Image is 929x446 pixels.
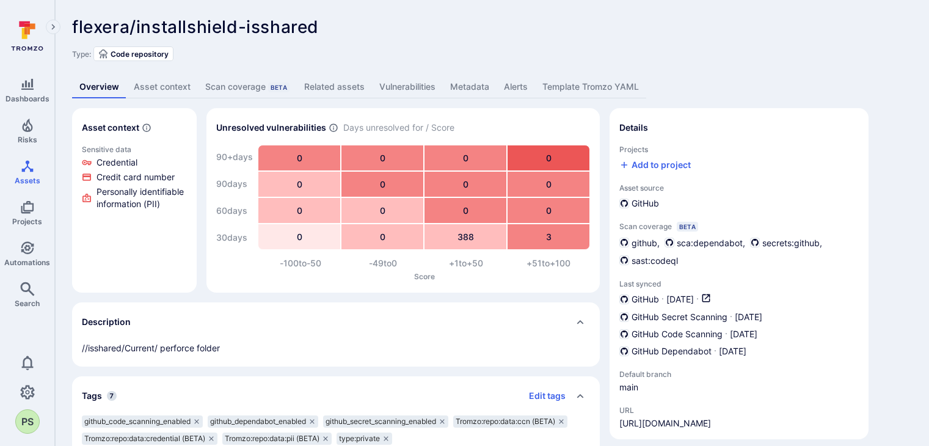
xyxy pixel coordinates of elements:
[72,76,912,98] div: Asset tabs
[107,391,117,401] span: 7
[82,433,217,445] div: Tromzo:repo:data:credential (BETA)
[750,236,820,249] div: secrets:github
[424,224,506,249] div: 388
[619,417,711,430] a: [URL][DOMAIN_NAME]
[632,345,712,357] span: GitHub Dependabot
[15,409,40,434] button: PS
[82,186,187,210] li: Personally identifiable information (PII)
[341,198,423,223] div: 0
[4,258,50,267] span: Automations
[72,376,600,415] div: Collapse tags
[424,172,506,197] div: 0
[49,22,57,32] i: Expand navigation menu
[632,311,727,323] span: GitHub Secret Scanning
[735,311,762,323] span: [DATE]
[72,76,126,98] a: Overview
[208,415,318,428] div: github_dependabot_enabled
[12,217,42,226] span: Projects
[72,49,91,59] span: Type:
[15,299,40,308] span: Search
[619,254,678,267] div: sast:codeql
[111,49,169,59] span: Code repository
[323,415,448,428] div: github_secret_scanning_enabled
[258,145,340,170] div: 0
[619,236,657,249] div: github
[341,172,423,197] div: 0
[341,224,423,249] div: 0
[665,236,743,249] div: sca:dependabot
[82,342,590,354] div: //isshared/Current/ perforce folder
[225,434,319,444] span: Tromzo:repo:data:pii (BETA)
[619,183,859,192] span: Asset source
[258,224,340,249] div: 0
[205,81,290,93] div: Scan coverage
[424,145,506,170] div: 0
[730,311,732,323] p: ·
[619,222,672,231] span: Scan coverage
[210,417,306,426] span: github_dependabot_enabled
[456,417,555,426] span: Tromzo:repo:data:ccn (BETA)
[82,390,102,402] h2: Tags
[619,279,859,288] span: Last synced
[84,417,191,426] span: github_code_scanning_enabled
[424,198,506,223] div: 0
[508,198,589,223] div: 0
[714,345,716,357] p: ·
[661,293,664,306] p: ·
[222,433,332,445] div: Tromzo:repo:data:pii (BETA)
[268,82,290,92] div: Beta
[725,328,727,340] p: ·
[84,434,205,444] span: Tromzo:repo:data:credential (BETA)
[258,198,340,223] div: 0
[342,257,425,269] div: -49 to 0
[46,20,60,34] button: Expand navigation menu
[72,16,319,37] span: flexera/installshield-isshared
[619,381,717,393] span: main
[535,76,646,98] a: Template Tromzo YAML
[337,433,392,445] div: type:private
[297,76,372,98] a: Related assets
[216,172,253,196] div: 90 days
[259,272,590,281] p: Score
[508,224,589,249] div: 3
[82,145,187,154] p: Sensitive data
[15,176,40,185] span: Assets
[341,145,423,170] div: 0
[677,222,698,232] div: Beta
[142,123,151,133] svg: Automatically discovered context associated with the asset
[15,409,40,434] div: Prashnth Sankaran
[508,257,591,269] div: +51 to +100
[18,135,37,144] span: Risks
[216,122,326,134] h2: Unresolved vulnerabilities
[216,145,253,169] div: 90+ days
[719,345,746,357] span: [DATE]
[216,199,253,223] div: 60 days
[326,417,436,426] span: github_secret_scanning_enabled
[126,76,198,98] a: Asset context
[632,328,723,340] span: GitHub Code Scanning
[329,122,338,134] span: Number of vulnerabilities in status ‘Open’ ‘Triaged’ and ‘In process’ divided by score and scanne...
[619,406,711,415] span: URL
[82,156,187,169] li: Credential
[82,171,187,183] li: Credit card number
[619,159,691,171] button: Add to project
[619,122,648,134] h2: Details
[82,316,131,328] h2: Description
[619,197,659,210] div: GitHub
[730,328,757,340] span: [DATE]
[372,76,443,98] a: Vulnerabilities
[453,415,567,428] div: Tromzo:repo:data:ccn (BETA)
[632,293,659,305] span: GitHub
[508,145,589,170] div: 0
[443,76,497,98] a: Metadata
[619,145,859,154] span: Projects
[619,370,717,379] span: Default branch
[82,122,139,134] h2: Asset context
[701,293,711,306] a: Open in GitHub dashboard
[339,434,380,444] span: type:private
[343,122,454,134] span: Days unresolved for / Score
[216,225,253,250] div: 30 days
[508,172,589,197] div: 0
[79,142,189,213] a: Click to view evidence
